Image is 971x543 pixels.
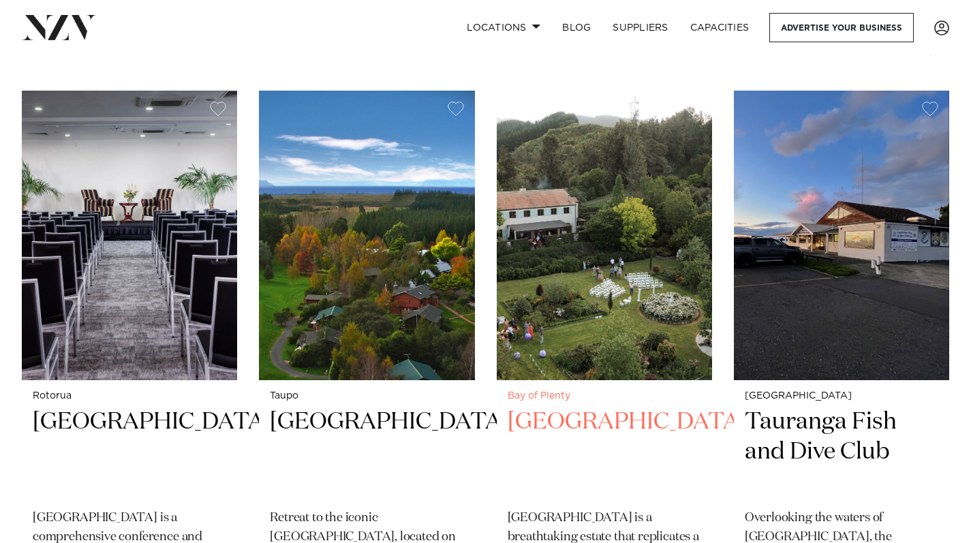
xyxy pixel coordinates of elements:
small: Bay of Plenty [508,391,701,401]
h2: [GEOGRAPHIC_DATA] [33,407,226,499]
small: Taupo [270,391,463,401]
a: BLOG [551,13,602,42]
h2: [GEOGRAPHIC_DATA] [270,407,463,499]
small: [GEOGRAPHIC_DATA] [745,391,938,401]
img: nzv-logo.png [22,15,96,40]
small: Rotorua [33,391,226,401]
a: Capacities [679,13,760,42]
a: Locations [456,13,551,42]
a: Advertise your business [769,13,914,42]
h2: Tauranga Fish and Dive Club [745,407,938,499]
a: SUPPLIERS [602,13,679,42]
h2: [GEOGRAPHIC_DATA] [508,407,701,499]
